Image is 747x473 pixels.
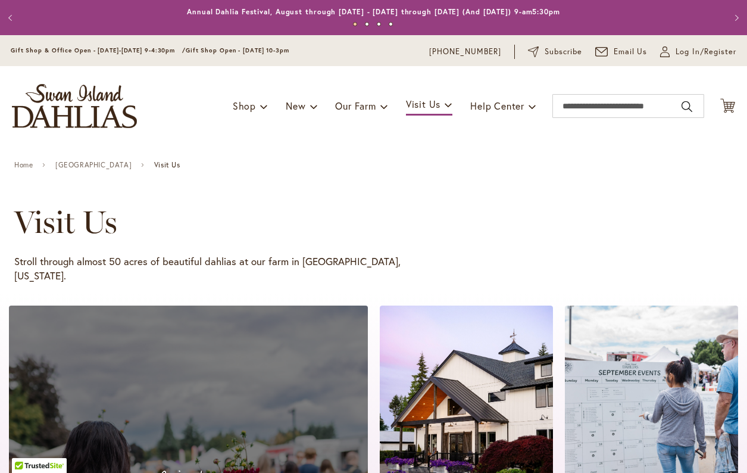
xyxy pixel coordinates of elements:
[187,7,560,16] a: Annual Dahlia Festival, August through [DATE] - [DATE] through [DATE] (And [DATE]) 9-am5:30pm
[676,46,736,58] span: Log In/Register
[614,46,648,58] span: Email Us
[14,204,698,240] h1: Visit Us
[545,46,582,58] span: Subscribe
[186,46,289,54] span: Gift Shop Open - [DATE] 10-3pm
[154,161,180,169] span: Visit Us
[660,46,736,58] a: Log In/Register
[12,84,137,128] a: store logo
[14,161,33,169] a: Home
[286,99,305,112] span: New
[595,46,648,58] a: Email Us
[470,99,524,112] span: Help Center
[233,99,256,112] span: Shop
[389,22,393,26] button: 4 of 4
[406,98,440,110] span: Visit Us
[723,6,747,30] button: Next
[429,46,501,58] a: [PHONE_NUMBER]
[11,46,186,54] span: Gift Shop & Office Open - [DATE]-[DATE] 9-4:30pm /
[377,22,381,26] button: 3 of 4
[14,254,401,283] p: Stroll through almost 50 acres of beautiful dahlias at our farm in [GEOGRAPHIC_DATA], [US_STATE].
[335,99,376,112] span: Our Farm
[528,46,582,58] a: Subscribe
[55,161,132,169] a: [GEOGRAPHIC_DATA]
[365,22,369,26] button: 2 of 4
[353,22,357,26] button: 1 of 4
